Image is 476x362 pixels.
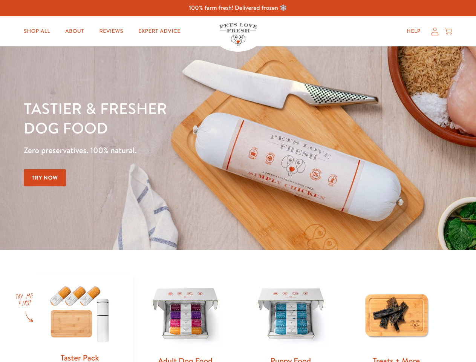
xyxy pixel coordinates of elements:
a: Shop All [18,24,56,39]
a: About [59,24,90,39]
a: Reviews [93,24,129,39]
p: Zero preservatives. 100% natural. [24,144,309,157]
a: Expert Advice [132,24,187,39]
h1: Tastier & fresher dog food [24,98,309,138]
img: Pets Love Fresh [219,23,257,46]
a: Try Now [24,169,66,186]
a: Help [401,24,427,39]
